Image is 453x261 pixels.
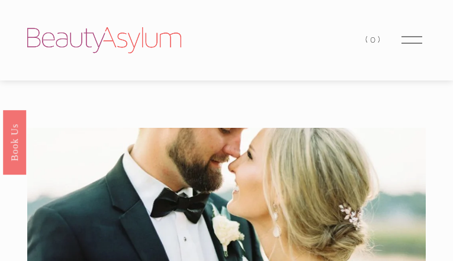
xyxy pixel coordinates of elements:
[365,34,370,45] span: (
[27,27,181,53] img: Beauty Asylum | Bridal Hair &amp; Makeup Charlotte &amp; Atlanta
[378,34,383,45] span: )
[3,109,26,174] a: Book Us
[365,32,382,48] a: 0 items in cart
[370,34,378,45] span: 0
